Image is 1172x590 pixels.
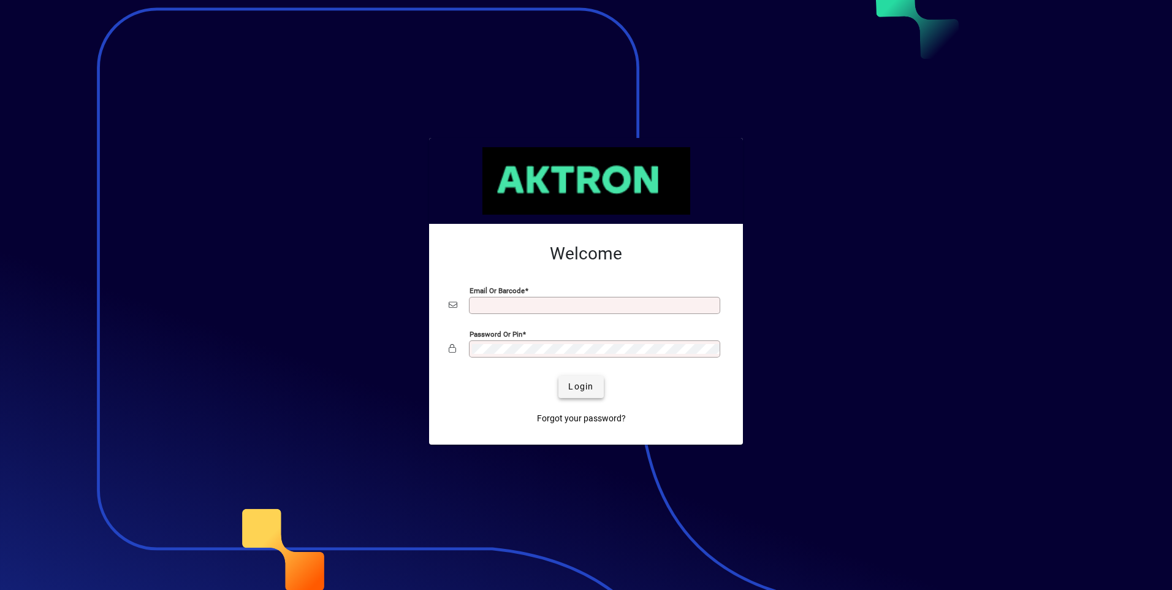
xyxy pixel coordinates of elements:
mat-label: Password or Pin [470,329,522,338]
span: Login [568,380,593,393]
span: Forgot your password? [537,412,626,425]
mat-label: Email or Barcode [470,286,525,294]
a: Forgot your password? [532,408,631,430]
h2: Welcome [449,243,723,264]
button: Login [558,376,603,398]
